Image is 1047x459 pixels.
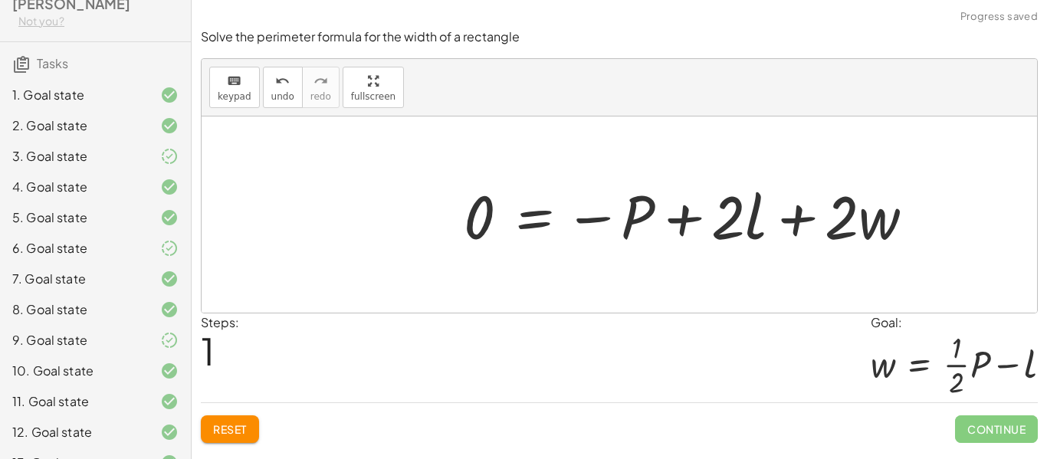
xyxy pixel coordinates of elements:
[218,91,251,102] span: keypad
[160,147,179,166] i: Task finished and part of it marked as correct.
[160,300,179,319] i: Task finished and correct.
[201,28,1038,46] p: Solve the perimeter formula for the width of a rectangle
[160,116,179,135] i: Task finished and correct.
[201,415,259,443] button: Reset
[302,67,340,108] button: redoredo
[12,362,136,380] div: 10. Goal state
[871,313,1038,332] div: Goal:
[209,67,260,108] button: keyboardkeypad
[201,314,239,330] label: Steps:
[160,423,179,441] i: Task finished and correct.
[160,331,179,349] i: Task finished and part of it marked as correct.
[12,208,136,227] div: 5. Goal state
[313,72,328,90] i: redo
[12,86,136,104] div: 1. Goal state
[271,91,294,102] span: undo
[201,327,215,374] span: 1
[275,72,290,90] i: undo
[960,9,1038,25] span: Progress saved
[213,422,247,436] span: Reset
[310,91,331,102] span: redo
[12,116,136,135] div: 2. Goal state
[37,55,68,71] span: Tasks
[12,178,136,196] div: 4. Goal state
[18,14,179,29] div: Not you?
[351,91,395,102] span: fullscreen
[160,270,179,288] i: Task finished and correct.
[12,331,136,349] div: 9. Goal state
[160,362,179,380] i: Task finished and correct.
[12,270,136,288] div: 7. Goal state
[160,239,179,257] i: Task finished and part of it marked as correct.
[227,72,241,90] i: keyboard
[12,392,136,411] div: 11. Goal state
[12,147,136,166] div: 3. Goal state
[263,67,303,108] button: undoundo
[160,178,179,196] i: Task finished and correct.
[160,86,179,104] i: Task finished and correct.
[12,239,136,257] div: 6. Goal state
[12,300,136,319] div: 8. Goal state
[160,392,179,411] i: Task finished and correct.
[343,67,404,108] button: fullscreen
[160,208,179,227] i: Task finished and correct.
[12,423,136,441] div: 12. Goal state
